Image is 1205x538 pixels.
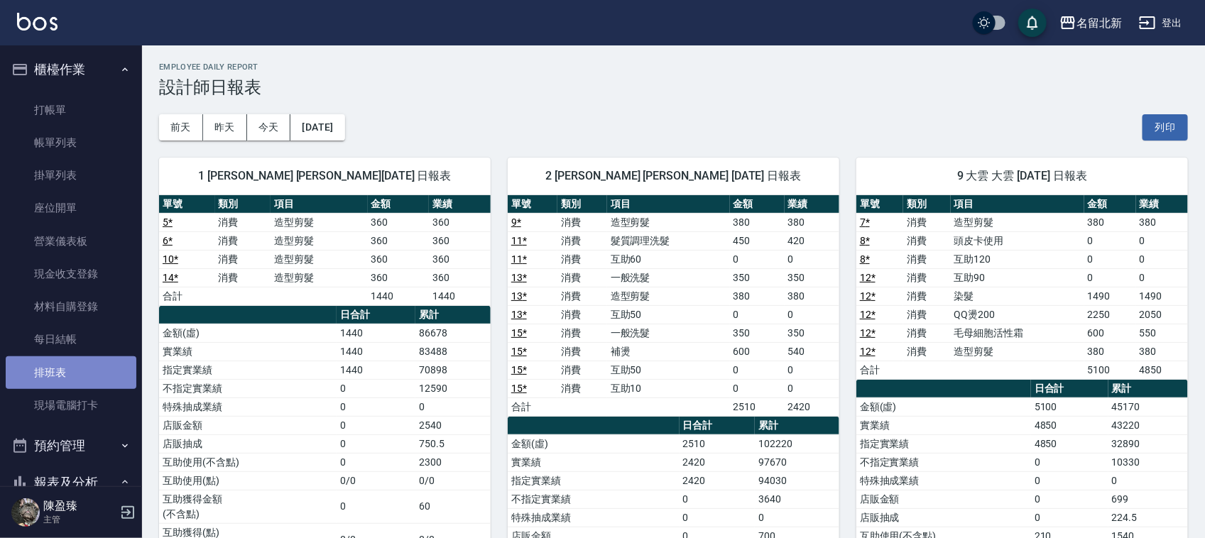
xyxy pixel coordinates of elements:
[607,379,730,397] td: 互助10
[271,213,367,231] td: 造型剪髮
[951,268,1084,287] td: 互助90
[1084,324,1136,342] td: 600
[785,305,839,324] td: 0
[951,305,1084,324] td: QQ燙200
[856,453,1031,471] td: 不指定實業績
[415,361,491,379] td: 70898
[290,114,344,141] button: [DATE]
[557,287,607,305] td: 消費
[1136,361,1188,379] td: 4850
[1084,342,1136,361] td: 380
[6,464,136,501] button: 報表及分析
[755,508,839,527] td: 0
[680,490,756,508] td: 0
[607,361,730,379] td: 互助50
[903,268,950,287] td: 消費
[215,231,271,250] td: 消費
[6,51,136,88] button: 櫃檯作業
[429,195,491,214] th: 業績
[557,379,607,397] td: 消費
[856,416,1031,434] td: 實業績
[337,342,415,361] td: 1440
[785,287,839,305] td: 380
[271,195,367,214] th: 項目
[525,169,822,183] span: 2 [PERSON_NAME] [PERSON_NAME] [DATE] 日報表
[607,305,730,324] td: 互助50
[337,434,415,453] td: 0
[159,195,491,306] table: a dense table
[368,195,430,214] th: 金額
[1108,380,1188,398] th: 累計
[1136,195,1188,214] th: 業績
[730,231,785,250] td: 450
[1018,9,1047,37] button: save
[607,250,730,268] td: 互助60
[368,250,430,268] td: 360
[337,379,415,397] td: 0
[856,508,1031,527] td: 店販抽成
[337,490,415,523] td: 0
[429,231,491,250] td: 360
[785,361,839,379] td: 0
[159,434,337,453] td: 店販抽成
[159,379,337,397] td: 不指定實業績
[6,94,136,126] a: 打帳單
[730,213,785,231] td: 380
[755,417,839,435] th: 累計
[415,416,491,434] td: 2540
[6,159,136,192] a: 掛單列表
[271,231,367,250] td: 造型剪髮
[557,342,607,361] td: 消費
[1084,195,1136,214] th: 金額
[1133,10,1188,36] button: 登出
[159,77,1188,97] h3: 設計師日報表
[271,268,367,287] td: 造型剪髮
[215,250,271,268] td: 消費
[368,268,430,287] td: 360
[951,342,1084,361] td: 造型剪髮
[368,231,430,250] td: 360
[159,324,337,342] td: 金額(虛)
[785,379,839,397] td: 0
[755,471,839,490] td: 94030
[215,213,271,231] td: 消費
[43,513,116,526] p: 主管
[415,453,491,471] td: 2300
[607,268,730,287] td: 一般洗髮
[1108,490,1188,508] td: 699
[159,416,337,434] td: 店販金額
[368,287,430,305] td: 1440
[337,471,415,490] td: 0/0
[557,361,607,379] td: 消費
[607,342,730,361] td: 補燙
[557,195,607,214] th: 類別
[1108,397,1188,416] td: 45170
[785,324,839,342] td: 350
[1084,250,1136,268] td: 0
[429,287,491,305] td: 1440
[271,250,367,268] td: 造型剪髮
[215,268,271,287] td: 消費
[337,306,415,324] th: 日合計
[730,397,785,416] td: 2510
[680,453,756,471] td: 2420
[415,397,491,416] td: 0
[1076,14,1122,32] div: 名留北新
[1084,213,1136,231] td: 380
[607,213,730,231] td: 造型剪髮
[215,195,271,214] th: 類別
[1108,508,1188,527] td: 224.5
[159,62,1188,72] h2: Employee Daily Report
[1031,380,1108,398] th: 日合計
[429,213,491,231] td: 360
[785,268,839,287] td: 350
[508,490,680,508] td: 不指定實業績
[785,195,839,214] th: 業績
[951,324,1084,342] td: 毛母細胞活性霜
[557,231,607,250] td: 消費
[429,268,491,287] td: 360
[6,290,136,323] a: 材料自購登錄
[557,213,607,231] td: 消費
[337,397,415,416] td: 0
[159,471,337,490] td: 互助使用(點)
